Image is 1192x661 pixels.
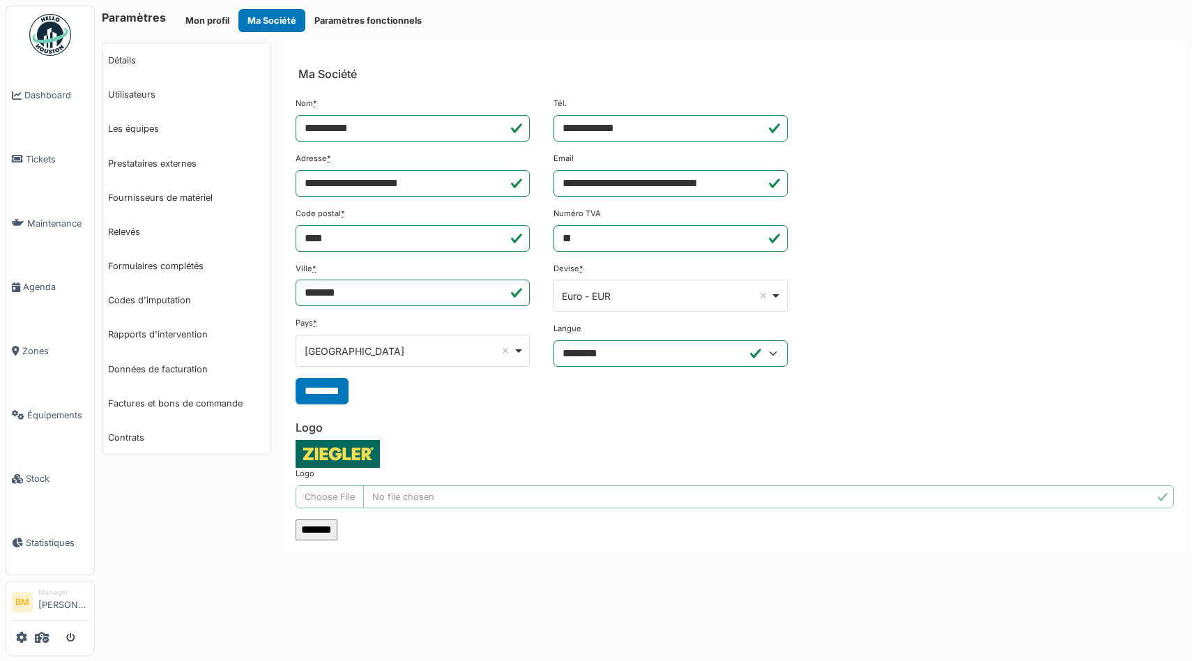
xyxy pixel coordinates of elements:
h6: Logo [296,421,1174,434]
abbr: Requis [579,264,583,273]
div: Manager [38,587,89,598]
a: Fournisseurs de matériel [102,181,270,215]
a: Dashboard [6,63,94,128]
img: Badge_color-CXgf-gQk.svg [29,14,71,56]
li: BM [12,592,33,613]
span: Statistiques [26,536,89,549]
abbr: Requis [312,264,316,273]
label: Email [553,153,574,165]
abbr: Requis [327,153,331,163]
button: Mon profil [176,9,238,32]
span: Équipements [27,409,89,422]
abbr: Requis [313,98,317,108]
a: Stock [6,447,94,511]
img: x8m3hchypcmvxtgw9n3c916e68z5 [296,440,380,468]
a: Équipements [6,383,94,447]
button: Paramètres fonctionnels [305,9,431,32]
a: Tickets [6,128,94,192]
label: Nom [296,98,317,109]
label: Tél. [553,98,567,109]
a: Maintenance [6,191,94,255]
label: Devise [553,263,583,275]
a: Factures et bons de commande [102,386,270,420]
h6: Ma Société [298,68,357,81]
a: Contrats [102,420,270,455]
a: Prestataires externes [102,146,270,181]
span: Zones [22,344,89,358]
label: Langue [553,323,581,335]
a: Zones [6,319,94,383]
label: Code postal [296,208,345,220]
label: Adresse [296,153,331,165]
span: Dashboard [24,89,89,102]
li: [PERSON_NAME] [38,587,89,617]
h6: Paramètres [102,11,166,24]
label: Numéro TVA [553,208,601,220]
a: Codes d'imputation [102,283,270,317]
span: Stock [26,472,89,485]
label: Logo [296,468,314,480]
div: Euro - EUR [562,289,770,303]
a: Utilisateurs [102,77,270,112]
span: Agenda [23,280,89,294]
a: Rapports d'intervention [102,317,270,351]
label: Pays [296,317,317,329]
a: Statistiques [6,511,94,575]
button: Remove item: 'BE' [498,344,512,358]
a: Formulaires complétés [102,249,270,283]
a: Agenda [6,255,94,319]
label: Ville [296,263,316,275]
a: Détails [102,43,270,77]
abbr: Requis [313,318,317,328]
a: Relevés [102,215,270,249]
a: Les équipes [102,112,270,146]
span: Maintenance [27,217,89,230]
abbr: Requis [341,208,345,218]
a: BM Manager[PERSON_NAME] [12,587,89,621]
div: [GEOGRAPHIC_DATA] [305,344,513,358]
button: Ma Société [238,9,305,32]
a: Données de facturation [102,352,270,386]
span: Tickets [26,153,89,166]
button: Remove item: 'EUR' [756,289,770,303]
